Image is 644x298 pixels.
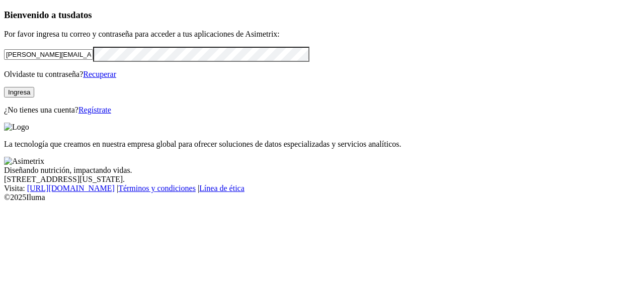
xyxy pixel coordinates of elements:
span: datos [70,10,92,20]
img: Asimetrix [4,157,44,166]
div: Diseñando nutrición, impactando vidas. [4,166,640,175]
div: © 2025 Iluma [4,193,640,202]
a: [URL][DOMAIN_NAME] [27,184,115,192]
a: Términos y condiciones [118,184,196,192]
a: Línea de ética [199,184,245,192]
div: [STREET_ADDRESS][US_STATE]. [4,175,640,184]
a: Regístrate [78,106,111,114]
button: Ingresa [4,87,34,97]
p: Por favor ingresa tu correo y contraseña para acceder a tus aplicaciones de Asimetrix: [4,30,640,39]
div: Visita : | | [4,184,640,193]
p: Olvidaste tu contraseña? [4,70,640,79]
a: Recuperar [83,70,116,78]
p: La tecnología que creamos en nuestra empresa global para ofrecer soluciones de datos especializad... [4,140,640,149]
img: Logo [4,123,29,132]
p: ¿No tienes una cuenta? [4,106,640,115]
input: Tu correo [4,49,93,60]
h3: Bienvenido a tus [4,10,640,21]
